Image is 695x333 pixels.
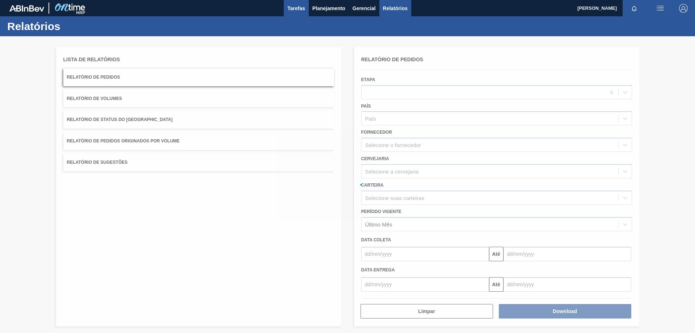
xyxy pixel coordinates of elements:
[656,4,665,13] img: userActions
[353,4,376,13] span: Gerencial
[312,4,345,13] span: Planejamento
[623,3,646,13] button: Notificações
[383,4,408,13] span: Relatórios
[287,4,305,13] span: Tarefas
[9,5,44,12] img: TNhmsLtSVTkK8tSr43FrP2fwEKptu5GPRR3wAAAABJRU5ErkJggg==
[679,4,688,13] img: Logout
[7,22,136,30] h1: Relatórios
